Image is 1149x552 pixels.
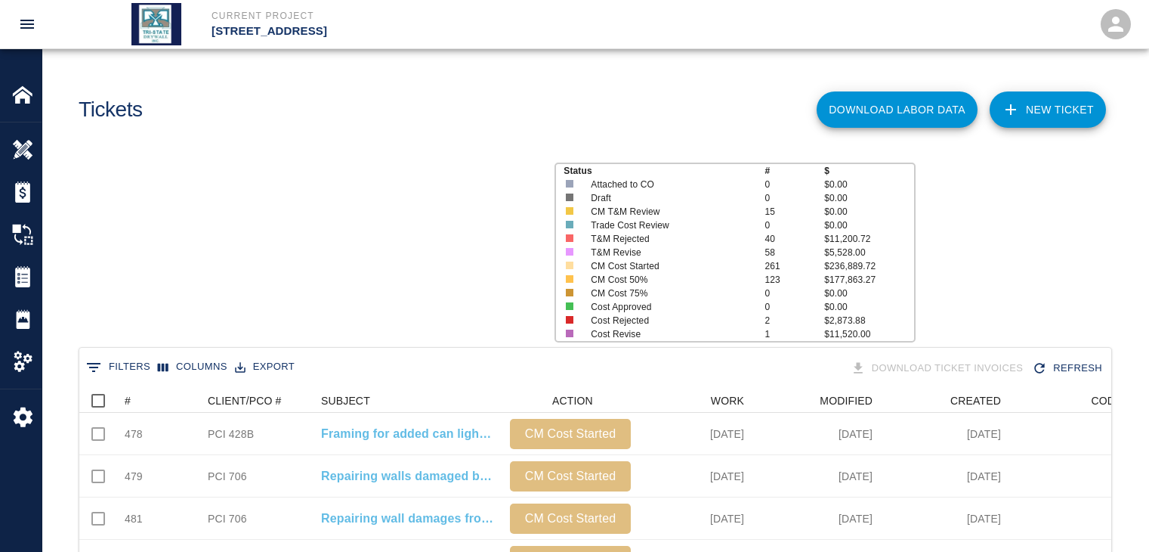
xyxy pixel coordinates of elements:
p: Current Project [212,9,656,23]
div: 481 [125,511,143,526]
p: Cost Approved [591,300,747,314]
p: Draft [591,191,747,205]
p: CM Cost Started [516,425,625,443]
div: 479 [125,469,143,484]
p: 0 [764,191,824,205]
p: $0.00 [824,219,913,232]
p: CM T&M Review [591,205,747,219]
div: WORK [638,389,752,413]
p: CM Cost Started [591,259,747,273]
button: Export [231,355,298,379]
div: [DATE] [880,413,1008,455]
p: $0.00 [824,300,913,314]
p: 261 [764,259,824,273]
div: [DATE] [752,455,880,498]
div: [DATE] [638,498,752,540]
div: CODES [1008,389,1137,413]
p: $11,200.72 [824,232,913,246]
div: Tickets download in groups of 15 [848,355,1030,382]
p: $5,528.00 [824,246,913,259]
div: # [125,389,131,413]
button: Refresh [1029,355,1108,382]
h1: Tickets [79,98,143,122]
p: Cost Revise [591,327,747,341]
div: Refresh the list [1029,355,1108,382]
p: $ [824,164,913,178]
div: [DATE] [638,413,752,455]
div: CREATED [950,389,1001,413]
div: # [117,389,200,413]
div: CLIENT/PCO # [208,389,282,413]
p: 0 [764,300,824,314]
p: CM Cost Started [516,467,625,485]
button: Show filters [82,355,154,380]
a: Framing for added can light fixtures in drywall ceilings. [321,425,495,443]
div: [DATE] [880,455,1008,498]
div: ACTION [502,389,638,413]
p: Trade Cost Review [591,219,747,232]
p: T&M Revise [591,246,747,259]
p: 15 [764,205,824,219]
p: CM Cost Started [516,510,625,528]
p: 0 [764,287,824,300]
p: $0.00 [824,178,913,191]
p: $0.00 [824,287,913,300]
div: [DATE] [752,413,880,455]
div: [DATE] [880,498,1008,540]
div: PCI 428B [208,426,254,442]
p: $177,863.27 [824,273,913,287]
div: CLIENT/PCO # [200,389,314,413]
p: 123 [764,273,824,287]
p: 58 [764,246,824,259]
div: PCI 706 [208,511,247,526]
div: CREATED [880,389,1008,413]
a: Repairing walls damaged by furniture installation. [321,467,495,485]
p: Attached to CO [591,178,747,191]
p: $236,889.72 [824,259,913,273]
p: $11,520.00 [824,327,913,341]
p: 40 [764,232,824,246]
div: [DATE] [752,498,880,540]
p: T&M Rejected [591,232,747,246]
div: [DATE] [638,455,752,498]
img: Tri State Drywall [131,3,181,45]
p: # [764,164,824,178]
p: $0.00 [824,205,913,219]
button: Download Labor Data [817,91,978,128]
p: Status [564,164,764,178]
p: CM Cost 75% [591,287,747,300]
div: CODES [1091,389,1129,413]
p: $0.00 [824,191,913,205]
div: SUBJECT [314,389,502,413]
p: 0 [764,219,824,232]
div: ACTION [552,389,593,413]
button: open drawer [9,6,45,42]
p: Cost Rejected [591,314,747,327]
a: NEW TICKET [990,91,1106,128]
div: PCI 706 [208,469,247,484]
p: [STREET_ADDRESS] [212,23,656,40]
p: 0 [764,178,824,191]
div: 478 [125,426,143,442]
p: 1 [764,327,824,341]
div: MODIFIED [820,389,873,413]
div: WORK [711,389,744,413]
p: $2,873.88 [824,314,913,327]
div: SUBJECT [321,389,370,413]
div: MODIFIED [752,389,880,413]
p: 2 [764,314,824,327]
a: Repairing wall damages from furniture installation. [321,510,495,528]
p: CM Cost 50% [591,273,747,287]
button: Select columns [154,355,231,379]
